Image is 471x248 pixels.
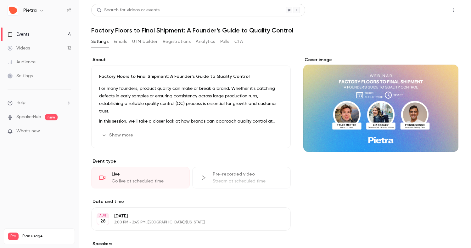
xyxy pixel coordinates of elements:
[192,167,291,188] div: Pre-recorded videoStream at scheduled time
[16,128,40,135] span: What's new
[91,26,458,34] h1: Factory Floors to Final Shipment: A Founder’s Guide to Quality Control
[112,171,182,177] div: Live
[45,114,58,120] span: new
[8,45,30,51] div: Videos
[16,114,41,120] a: SpeakerHub
[91,37,109,47] button: Settings
[112,178,182,184] div: Go live at scheduled time
[8,233,19,240] span: Pro
[114,220,257,225] p: 2:00 PM - 2:45 PM, [GEOGRAPHIC_DATA]/[US_STATE]
[303,57,458,152] section: Cover image
[97,213,109,218] div: AUG
[234,37,243,47] button: CTA
[91,167,190,188] div: LiveGo live at scheduled time
[418,4,443,16] button: Share
[99,118,283,125] p: In this session, we’ll take a closer look at how brands can approach quality control at every sta...
[8,100,71,106] li: help-dropdown-opener
[91,241,291,247] label: Speakers
[91,158,291,164] p: Event type
[100,218,106,224] p: 28
[213,178,283,184] div: Stream at scheduled time
[114,37,127,47] button: Emails
[220,37,229,47] button: Polls
[22,234,71,239] span: Plan usage
[8,5,18,15] img: Pietra
[91,57,291,63] label: About
[23,7,36,14] h6: Pietra
[213,171,283,177] div: Pre-recorded video
[99,130,137,140] button: Show more
[132,37,158,47] button: UTM builder
[196,37,215,47] button: Analytics
[8,31,29,37] div: Events
[163,37,191,47] button: Registrations
[97,7,160,14] div: Search for videos or events
[8,59,36,65] div: Audience
[303,57,458,63] label: Cover image
[8,73,33,79] div: Settings
[16,100,25,106] span: Help
[64,129,71,134] iframe: Noticeable Trigger
[114,213,257,219] p: [DATE]
[99,85,283,115] p: For many founders, product quality can make or break a brand. Whether it’s catching defects in ea...
[91,199,291,205] label: Date and time
[99,73,283,80] p: Factory Floors to Final Shipment: A Founder’s Guide to Quality Control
